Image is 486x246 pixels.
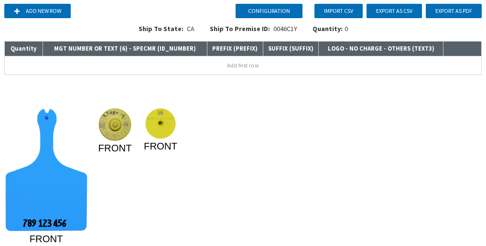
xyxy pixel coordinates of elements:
[236,4,302,18] button: Configuration
[139,24,184,33] span: Ship To State:
[426,4,482,18] button: Export as PDF
[147,117,173,120] tspan: UNLAWFUL TO REMOV
[313,24,343,33] span: Quantity:
[202,24,305,39] div: 0046C1Y
[173,117,173,120] tspan: E
[263,42,319,56] th: SUFFIX ( SUFFIX )
[62,219,67,228] tspan: 6
[314,4,363,18] button: Import CSV
[207,42,263,56] th: PREFIX ( PREFIX )
[98,143,132,153] tspan: FRONT
[144,141,177,151] tspan: FRONT
[131,24,202,39] div: CA
[4,4,71,18] button: Add new row
[43,42,207,56] th: MGT NUMBER OR TEXT (6) - SPECMR ( ID_NUMBER )
[313,24,348,33] div: 0
[210,24,270,33] span: Ship To Premise ID:
[319,42,443,56] th: LOGO - NO CHARGE - OTHERS ( TEXT3 )
[30,234,63,244] tspan: FRONT
[5,56,481,75] button: Add first row
[23,219,62,228] tspan: 789 123 45
[367,4,422,18] button: Export as CSV
[5,42,43,56] th: Quantity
